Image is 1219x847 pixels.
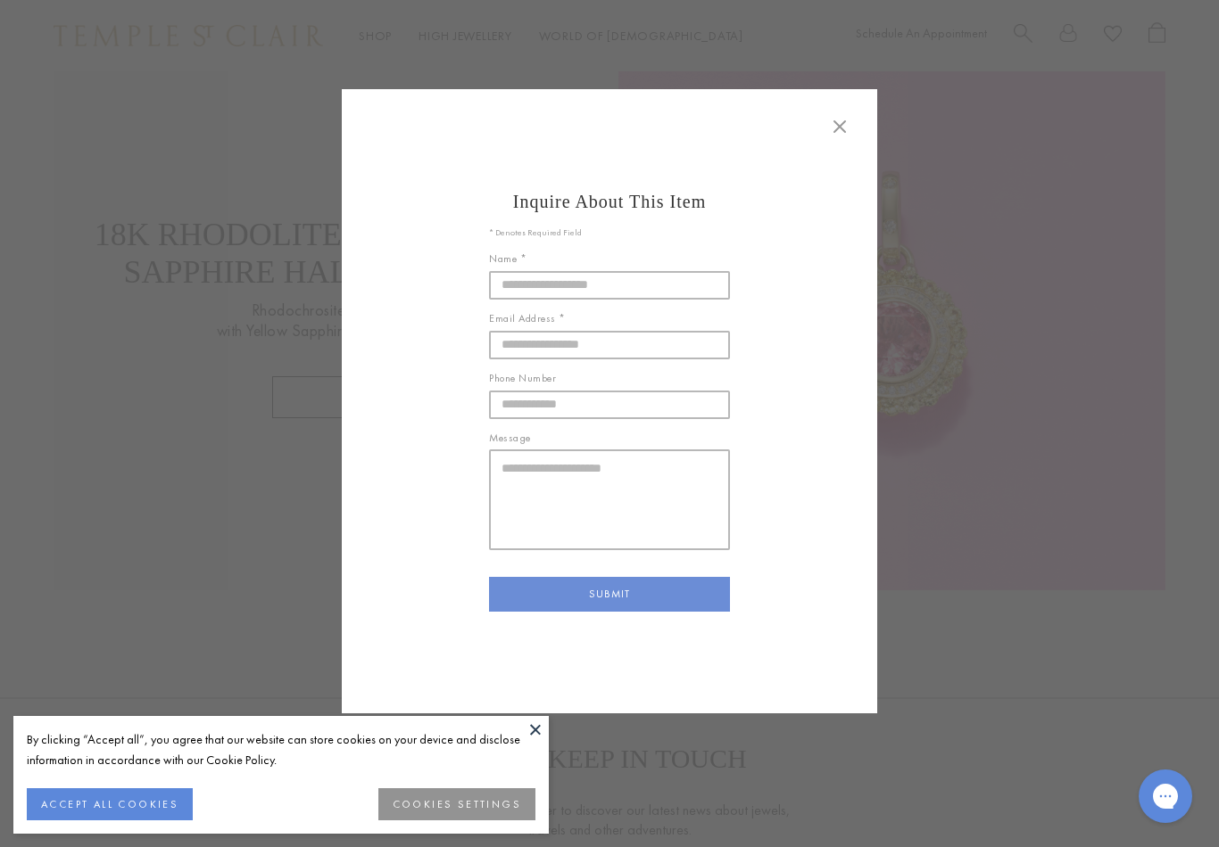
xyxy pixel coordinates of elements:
label: Name * [489,251,730,268]
button: ACCEPT ALL COOKIES [27,788,193,820]
button: COOKIES SETTINGS [378,788,535,820]
label: Message [489,430,730,448]
label: Email Address * [489,310,730,328]
h1: Inquire About This Item [369,191,850,212]
button: SUBMIT [489,577,730,613]
label: Phone Number [489,370,730,388]
iframe: Gorgias live chat messenger [1130,763,1201,829]
div: By clicking “Accept all”, you agree that our website can store cookies on your device and disclos... [27,729,535,770]
p: * Denotes Required Field [489,226,730,241]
